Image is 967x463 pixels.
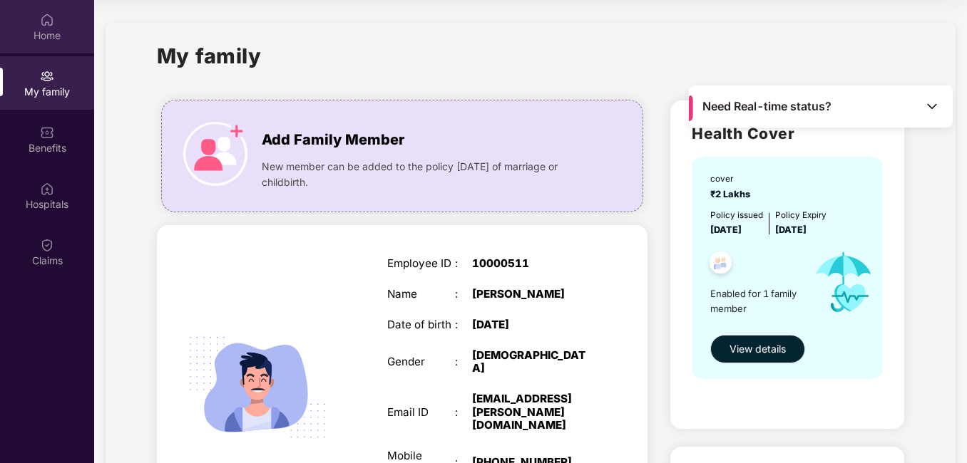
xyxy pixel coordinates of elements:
[157,40,262,72] h1: My family
[702,99,832,114] span: Need Real-time status?
[40,69,54,83] img: svg+xml;base64,PHN2ZyB3aWR0aD0iMjAiIGhlaWdodD0iMjAiIHZpZXdCb3g9IjAgMCAyMCAyMCIgZmlsbD0ibm9uZSIgeG...
[40,182,54,196] img: svg+xml;base64,PHN2ZyBpZD0iSG9zcGl0YWxzIiB4bWxucz0iaHR0cDovL3d3dy53My5vcmcvMjAwMC9zdmciIHdpZHRoPS...
[692,122,883,145] h2: Health Cover
[387,355,455,368] div: Gender
[802,237,886,328] img: icon
[387,288,455,301] div: Name
[472,257,590,270] div: 10000511
[40,125,54,140] img: svg+xml;base64,PHN2ZyBpZD0iQmVuZWZpdHMiIHhtbG5zPSJodHRwOi8vd3d3LnczLm9yZy8yMDAwL3N2ZyIgd2lkdGg9Ij...
[775,224,807,235] span: [DATE]
[455,288,472,301] div: :
[455,257,472,270] div: :
[455,318,472,331] div: :
[703,247,738,282] img: svg+xml;base64,PHN2ZyB4bWxucz0iaHR0cDovL3d3dy53My5vcmcvMjAwMC9zdmciIHdpZHRoPSI0OC45NDMiIGhlaWdodD...
[472,392,590,431] div: [EMAIL_ADDRESS][PERSON_NAME][DOMAIN_NAME]
[183,122,247,186] img: icon
[710,189,754,199] span: ₹2 Lakhs
[40,238,54,252] img: svg+xml;base64,PHN2ZyBpZD0iQ2xhaW0iIHhtbG5zPSJodHRwOi8vd3d3LnczLm9yZy8yMDAwL3N2ZyIgd2lkdGg9IjIwIi...
[455,355,472,368] div: :
[925,99,939,113] img: Toggle Icon
[775,209,827,222] div: Policy Expiry
[387,318,455,331] div: Date of birth
[40,13,54,27] img: svg+xml;base64,PHN2ZyBpZD0iSG9tZSIgeG1sbnM9Imh0dHA6Ly93d3cudzMub3JnLzIwMDAvc3ZnIiB3aWR0aD0iMjAiIG...
[710,286,802,316] span: Enabled for 1 family member
[730,341,786,357] span: View details
[472,349,590,375] div: [DEMOGRAPHIC_DATA]
[387,406,455,419] div: Email ID
[455,406,472,419] div: :
[387,257,455,270] div: Employee ID
[710,224,742,235] span: [DATE]
[710,209,763,222] div: Policy issued
[472,318,590,331] div: [DATE]
[472,288,590,301] div: [PERSON_NAME]
[262,129,404,151] span: Add Family Member
[710,172,754,185] div: cover
[710,335,805,363] button: View details
[262,159,590,190] span: New member can be added to the policy [DATE] of marriage or childbirth.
